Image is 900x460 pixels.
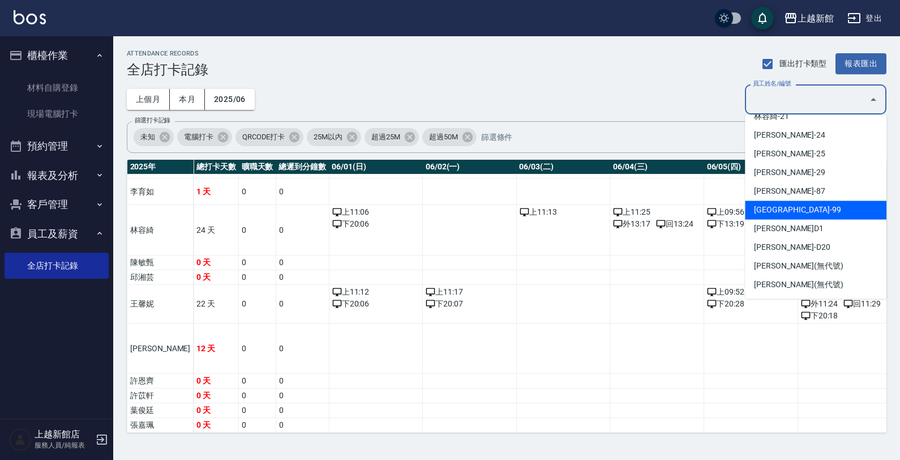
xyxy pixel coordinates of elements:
li: [PERSON_NAME](無代號) [745,257,886,276]
th: 曠職天數 [239,160,276,174]
div: 下 20:06 [332,298,420,310]
li: [PERSON_NAME](無代號) [745,276,886,295]
td: 0 天 [194,389,239,403]
td: 邱湘芸 [127,270,194,285]
td: 1 天 [194,178,239,205]
div: 下 20:06 [332,218,420,230]
th: 06/03(二) [516,160,610,174]
td: 0 [276,285,329,323]
td: 張嘉珮 [127,418,194,433]
div: 上 11:25 [613,206,701,218]
button: 上越新館 [779,7,838,30]
td: 0 [276,205,329,255]
li: [PERSON_NAME]-D20 [745,238,886,257]
span: 25M以內 [307,131,349,143]
a: 現場電腦打卡 [5,101,109,127]
td: 0 天 [194,403,239,418]
th: 總遲到分鐘數 [276,160,329,174]
td: 0 [276,178,329,205]
span: 回 11:29 [843,298,881,310]
div: QRCODE打卡 [235,128,304,146]
button: 本月 [170,89,205,110]
label: 員工姓名/編號 [753,79,791,88]
td: 0 [276,323,329,374]
td: 0 [239,255,276,270]
li: [PERSON_NAME]-29 [745,164,886,182]
td: 12 天 [194,323,239,374]
button: 報表匯出 [835,53,886,74]
div: 25M以內 [307,128,361,146]
button: save [751,7,774,29]
td: 0 [239,418,276,433]
button: 2025/06 [205,89,255,110]
td: 0 [276,418,329,433]
span: 電腦打卡 [177,131,220,143]
div: 電腦打卡 [177,128,232,146]
th: 2025 年 [127,160,194,174]
td: 0 天 [194,374,239,389]
p: 服務人員/純報表 [35,440,92,450]
th: 06/02(一) [423,160,517,174]
td: 0 [239,389,276,403]
td: 0 [276,389,329,403]
td: 24 天 [194,205,239,255]
div: 上 09:52 [707,286,795,298]
td: 0 天 [194,255,239,270]
div: 上 11:13 [520,206,607,218]
td: 0 [276,255,329,270]
div: 下 20:28 [707,298,795,310]
button: 報表及分析 [5,161,109,190]
td: 0 天 [194,418,239,433]
td: 0 [239,178,276,205]
div: 下 20:07 [426,298,513,310]
span: 超過50M [422,131,465,143]
span: 回 13:24 [656,218,693,230]
td: 0 [239,374,276,389]
span: 匯出打卡類型 [779,58,827,70]
img: Person [9,428,32,451]
div: 上 09:56 [707,206,795,218]
td: 0 [239,403,276,418]
td: 陳敏甄 [127,255,194,270]
td: 王馨妮 [127,285,194,323]
div: 未知 [134,128,174,146]
h2: ATTENDANCE RECORDS [127,50,208,57]
td: [PERSON_NAME] [127,323,194,374]
div: 下 13:19 [707,218,795,230]
span: 外 13:17 [613,218,650,230]
span: 超過25M [365,131,407,143]
h5: 上越新館店 [35,429,92,440]
td: 0 [239,205,276,255]
td: 0 [276,403,329,418]
td: 0 [276,270,329,285]
a: 材料自購登錄 [5,75,109,101]
div: 超過50M [422,128,477,146]
div: 上 11:17 [426,286,513,298]
td: 0 [276,374,329,389]
li: [PERSON_NAME]-25 [745,145,886,164]
span: 未知 [134,131,162,143]
label: 篩選打卡記錄 [135,116,170,125]
li: [PERSON_NAME]-87 [745,182,886,201]
h3: 全店打卡記錄 [127,62,208,78]
td: 0 [239,323,276,374]
td: 0 天 [194,270,239,285]
td: 22 天 [194,285,239,323]
div: 下 20:18 [801,310,889,322]
div: 上 11:06 [332,206,420,218]
input: 篩選條件 [478,127,787,147]
button: 員工及薪資 [5,219,109,249]
td: 0 [239,270,276,285]
span: QRCODE打卡 [235,131,292,143]
th: 06/01(日) [329,160,423,174]
td: 許恩齊 [127,374,194,389]
button: 上個月 [127,89,170,110]
th: 總打卡天數 [194,160,239,174]
th: 06/05(四) [704,160,798,174]
button: 登出 [843,8,886,29]
button: 客戶管理 [5,190,109,219]
td: 0 [239,285,276,323]
td: 林容綺 [127,205,194,255]
a: 全店打卡記錄 [5,253,109,279]
button: Close [864,91,882,109]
